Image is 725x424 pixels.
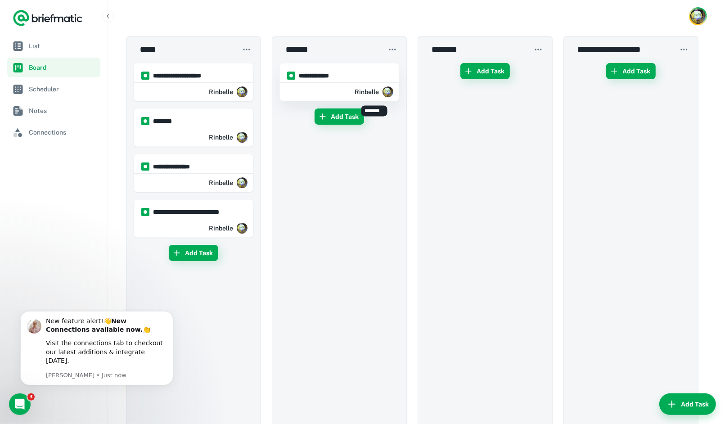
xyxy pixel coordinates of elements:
[237,132,248,143] img: ACg8ocJJtO0L3rXjQvlNPILN1gG3TBvx6H1owrHPW-evCRnDlMphzgMk=s96-c
[355,83,393,101] div: Rinbelle
[141,72,149,80] img: https://app.briefmatic.com/assets/integrations/manual.png
[460,63,510,79] button: Add Task
[29,106,97,116] span: Notes
[209,87,233,97] h6: Rinbelle
[209,128,248,146] div: Rinbelle
[689,7,707,25] button: Account button
[209,178,233,188] h6: Rinbelle
[383,86,393,97] img: ACg8ocJJtO0L3rXjQvlNPILN1gG3TBvx6H1owrHPW-evCRnDlMphzgMk=s96-c
[237,223,248,234] img: ACg8ocJJtO0L3rXjQvlNPILN1gG3TBvx6H1owrHPW-evCRnDlMphzgMk=s96-c
[29,41,97,51] span: List
[141,117,149,125] img: https://app.briefmatic.com/assets/integrations/manual.png
[690,9,706,24] img: Rinbelle
[659,393,716,415] button: Add Task
[209,223,233,233] h6: Rinbelle
[209,219,248,237] div: Rinbelle
[7,58,100,77] a: Board
[209,83,248,101] div: Rinbelle
[355,87,379,97] h6: Rinbelle
[29,63,97,72] span: Board
[7,309,187,419] iframe: Intercom notifications message
[9,393,31,415] iframe: Intercom live chat
[141,162,149,171] img: https://app.briefmatic.com/assets/integrations/manual.png
[134,108,253,147] div: https://app.briefmatic.com/assets/integrations/manual.png**** ***Rinbelle
[141,208,149,216] img: https://app.briefmatic.com/assets/integrations/manual.png
[134,63,253,101] div: https://app.briefmatic.com/assets/integrations/manual.png**** **** **** **** *Rinbelle
[287,72,295,80] img: https://app.briefmatic.com/assets/integrations/manual.png
[7,79,100,99] a: Scheduler
[279,63,399,101] div: https://app.briefmatic.com/assets/integrations/manual.png**** **** ***Rinbelle
[606,63,656,79] button: Add Task
[169,245,218,261] button: Add Task
[29,84,97,94] span: Scheduler
[13,9,83,27] a: Logo
[7,101,100,121] a: Notes
[29,127,97,137] span: Connections
[209,174,248,192] div: Rinbelle
[134,154,253,192] div: https://app.briefmatic.com/assets/integrations/manual.png**** **** **** *Rinbelle
[315,108,364,125] button: Add Task
[7,122,100,142] a: Connections
[7,36,100,56] a: List
[237,86,248,97] img: ACg8ocJJtO0L3rXjQvlNPILN1gG3TBvx6H1owrHPW-evCRnDlMphzgMk=s96-c
[27,393,35,401] span: 3
[209,132,233,142] h6: Rinbelle
[237,177,248,188] img: ACg8ocJJtO0L3rXjQvlNPILN1gG3TBvx6H1owrHPW-evCRnDlMphzgMk=s96-c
